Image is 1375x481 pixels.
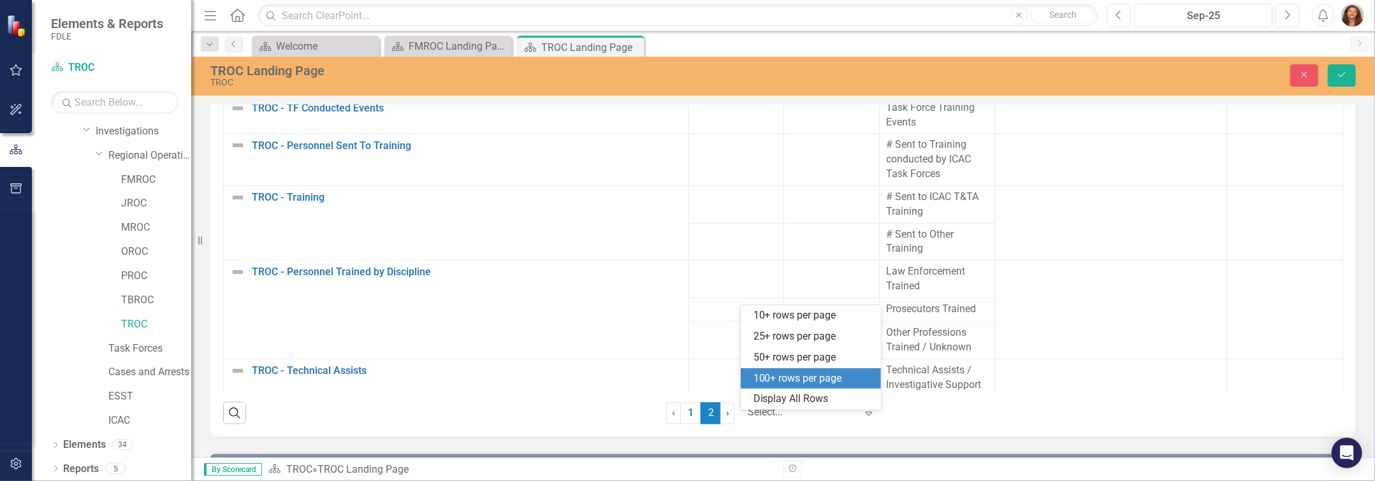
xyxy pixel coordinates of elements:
[121,245,191,259] a: OROC
[688,134,784,186] td: Double-Click to Edit
[108,148,191,163] a: Regional Operations Centers
[105,463,126,474] div: 5
[252,192,682,203] a: TROC - Training
[1227,359,1343,396] td: Double-Click to Edit
[1341,4,1364,27] img: Christel Goddard
[784,185,880,223] td: Double-Click to Edit
[224,359,689,396] td: Double-Click to Edit Right Click for Context Menu
[688,96,784,134] td: Double-Click to Edit
[753,392,873,406] div: Display All Rows
[230,264,245,280] img: Not Defined
[886,138,989,182] span: # Sent to Training conducted by ICAC Task Forces
[1227,134,1343,186] td: Double-Click to Edit
[210,78,856,87] div: TROC
[784,261,880,298] td: Double-Click to Edit
[995,261,1227,359] td: Double-Click to Edit
[879,223,995,261] td: Double-Click to Edit
[879,96,995,134] td: Double-Click to Edit
[688,223,784,261] td: Double-Click to Edit
[204,463,262,476] span: By Scorecard
[688,185,784,223] td: Double-Click to Edit
[51,31,163,41] small: FDLE
[753,350,873,365] div: 50+ rows per page
[886,302,989,317] span: Prosecutors Trained
[879,185,995,223] td: Double-Click to Edit
[688,261,784,298] td: Double-Click to Edit
[121,220,191,235] a: MROC
[753,329,873,344] div: 25+ rows per page
[879,359,995,396] td: Double-Click to Edit
[886,326,989,355] span: Other Professions Trained / Unknown
[317,463,409,475] div: TROC Landing Page
[995,185,1227,260] td: Double-Click to Edit
[1227,261,1343,359] td: Double-Click to Edit
[51,61,178,75] a: TROC
[886,101,989,130] span: Task Force Training Events
[112,440,133,450] div: 34
[886,363,989,392] span: Technical Assists / Investigative Support
[224,185,689,260] td: Double-Click to Edit Right Click for Context Menu
[108,365,191,380] a: Cases and Arrests
[230,190,245,205] img: Not Defined
[121,196,191,211] a: JROC
[753,371,873,386] div: 100+ rows per page
[121,173,191,187] a: FMROC
[688,298,784,321] td: Double-Click to Edit
[224,134,689,186] td: Double-Click to Edit Right Click for Context Menu
[6,14,29,36] img: ClearPoint Strategy
[1227,185,1343,260] td: Double-Click to Edit
[255,38,376,54] a: Welcome
[753,308,873,323] div: 10+ rows per page
[108,389,191,404] a: ESST
[63,462,99,477] a: Reports
[51,91,178,113] input: Search Below...
[995,134,1227,186] td: Double-Click to Edit
[879,134,995,186] td: Double-Click to Edit
[879,261,995,298] td: Double-Click to Edit
[121,269,191,284] a: PROC
[1227,96,1343,134] td: Double-Click to Edit
[276,38,376,54] div: Welcome
[210,64,856,78] div: TROC Landing Page
[258,4,1098,27] input: Search ClearPoint...
[995,96,1227,134] td: Double-Click to Edit
[252,266,682,278] a: TROC - Personnel Trained by Discipline
[784,96,880,134] td: Double-Click to Edit
[688,321,784,359] td: Double-Click to Edit
[1332,438,1362,468] div: Open Intercom Messenger
[784,134,880,186] td: Double-Click to Edit
[252,140,682,152] a: TROC - Personnel Sent To Training
[63,438,106,452] a: Elements
[701,403,721,424] span: 2
[51,16,163,31] span: Elements & Reports
[409,38,509,54] div: FMROC Landing Page
[121,293,191,308] a: TBROC
[886,190,989,219] span: # Sent to ICAC T&TA Training
[224,96,689,134] td: Double-Click to Edit Right Click for Context Menu
[108,413,191,428] a: ICAC
[1031,6,1095,24] button: Search
[784,298,880,321] td: Double-Click to Edit
[268,463,774,477] div: »
[388,38,509,54] a: FMROC Landing Page
[1135,4,1272,27] button: Sep-25
[688,359,784,396] td: Double-Click to Edit
[886,264,989,294] span: Law Enforcement Trained
[230,138,245,153] img: Not Defined
[886,227,989,257] span: # Sent to Other Training
[995,359,1227,396] td: Double-Click to Edit
[96,124,191,139] a: Investigations
[726,407,729,419] span: ›
[252,365,682,377] a: TROC - Technical Assists
[286,463,312,475] a: TROC
[230,363,245,378] img: Not Defined
[784,223,880,261] td: Double-Click to Edit
[252,103,682,114] a: TROC - TF Conducted Events
[1049,10,1077,20] span: Search
[879,321,995,359] td: Double-Click to Edit
[879,298,995,321] td: Double-Click to Edit
[224,261,689,359] td: Double-Click to Edit Right Click for Context Menu
[541,39,641,55] div: TROC Landing Page
[680,403,701,424] a: 1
